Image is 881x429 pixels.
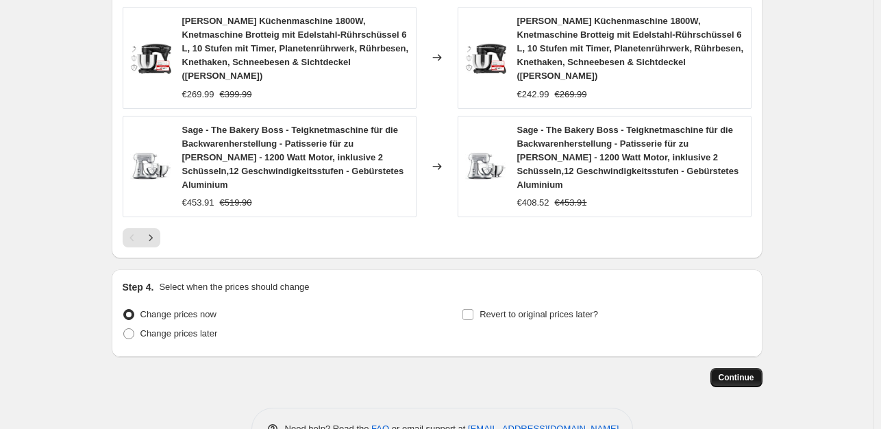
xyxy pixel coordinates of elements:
div: €408.52 [517,196,549,210]
div: €453.91 [182,196,214,210]
span: [PERSON_NAME] Küchenmaschine 1800W, Knetmaschine Brotteig mit Edelstahl-Rührschüssel 6 L, 10 Stuf... [182,16,409,81]
span: Change prices now [140,309,216,319]
strike: €399.99 [220,88,252,101]
button: Continue [710,368,762,387]
strike: €519.90 [220,196,252,210]
span: Sage - The Bakery Boss - Teigknetmaschine für die Backwarenherstellung - Patisserie für zu [PERSO... [182,125,404,190]
span: Continue [719,372,754,383]
div: €269.99 [182,88,214,101]
span: Change prices later [140,328,218,339]
p: Select when the prices should change [159,280,309,294]
button: Next [141,228,160,247]
strike: €453.91 [555,196,587,210]
span: Sage - The Bakery Boss - Teigknetmaschine für die Backwarenherstellung - Patisserie für zu [PERSO... [517,125,739,190]
img: 71RLtKMFCqL_80x.jpg [130,37,171,78]
div: €242.99 [517,88,549,101]
nav: Pagination [123,228,160,247]
img: 711EGAavOvL_80x.jpg [465,146,506,187]
h2: Step 4. [123,280,154,294]
strike: €269.99 [555,88,587,101]
span: [PERSON_NAME] Küchenmaschine 1800W, Knetmaschine Brotteig mit Edelstahl-Rührschüssel 6 L, 10 Stuf... [517,16,744,81]
img: 711EGAavOvL_80x.jpg [130,146,171,187]
img: 71RLtKMFCqL_80x.jpg [465,37,506,78]
span: Revert to original prices later? [480,309,598,319]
